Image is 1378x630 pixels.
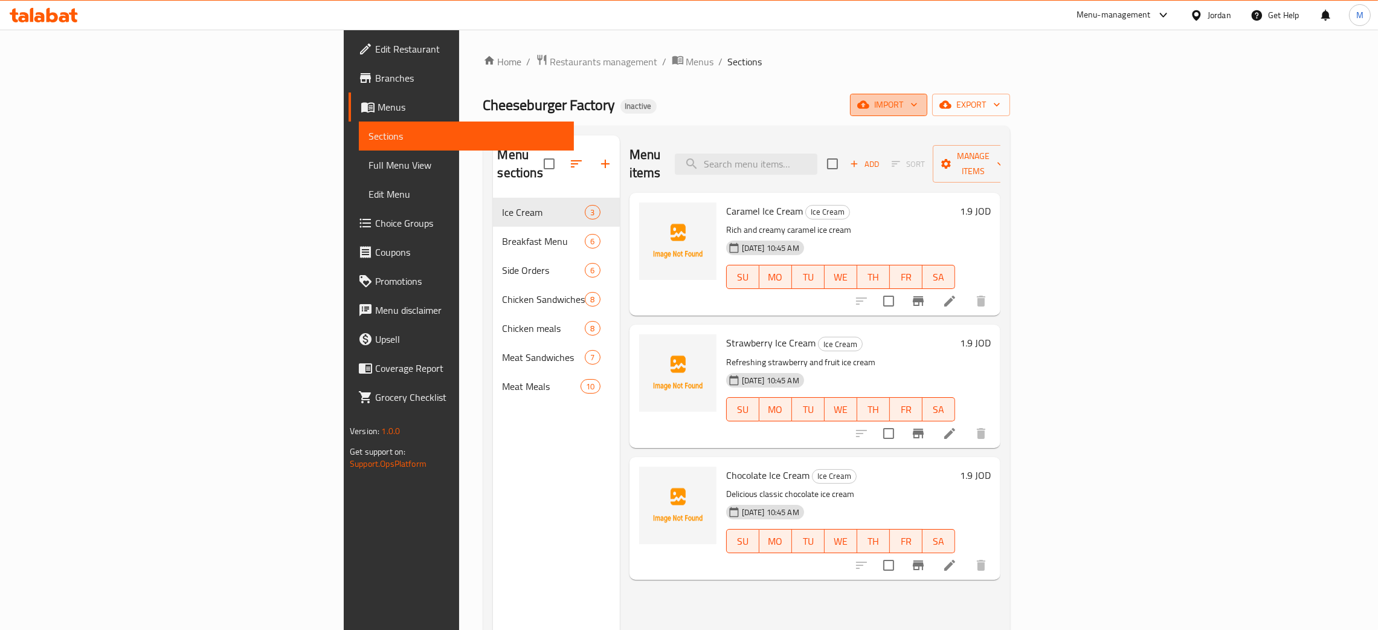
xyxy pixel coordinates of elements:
[805,205,850,219] div: Ice Cream
[797,401,820,418] span: TU
[493,227,620,256] div: Breakfast Menu6
[820,151,845,177] span: Select section
[620,99,657,114] div: Inactive
[585,350,600,365] div: items
[726,202,803,220] span: Caramel Ice Cream
[493,256,620,285] div: Side Orders6
[585,236,599,247] span: 6
[629,146,661,182] h2: Menu items
[895,401,918,418] span: FR
[825,265,857,289] button: WE
[1356,8,1364,22] span: M
[536,151,562,177] span: Select all sections
[797,268,820,286] span: TU
[904,287,933,316] button: Branch-specific-item
[375,303,564,317] span: Menu disclaimer
[381,423,400,439] span: 1.0.0
[639,203,716,280] img: Caramel Ice Cream
[483,54,1010,70] nav: breadcrumb
[862,533,885,550] span: TH
[922,397,955,421] button: SA
[764,401,787,418] span: MO
[349,325,574,354] a: Upsell
[375,361,564,375] span: Coverage Report
[375,390,564,404] span: Grocery Checklist
[960,334,991,351] h6: 1.9 JOD
[493,193,620,406] nav: Menu sections
[825,397,857,421] button: WE
[350,423,379,439] span: Version:
[726,466,810,484] span: Chocolate Ice Cream
[562,149,591,178] span: Sort sections
[349,63,574,93] a: Branches
[585,207,599,218] span: 3
[813,469,856,483] span: Ice Cream
[825,529,857,553] button: WE
[850,94,927,116] button: import
[349,354,574,383] a: Coverage Report
[732,268,755,286] span: SU
[792,265,825,289] button: TU
[675,154,817,175] input: search
[585,292,600,307] div: items
[862,268,885,286] span: TH
[378,100,564,114] span: Menus
[503,263,585,278] div: Side Orders
[890,265,922,289] button: FR
[904,419,933,448] button: Branch-specific-item
[759,265,792,289] button: MO
[904,551,933,580] button: Branch-specific-item
[503,234,585,248] span: Breakfast Menu
[503,205,585,219] span: Ice Cream
[375,332,564,346] span: Upsell
[375,42,564,56] span: Edit Restaurant
[927,268,950,286] span: SA
[726,265,759,289] button: SU
[812,469,857,484] div: Ice Cream
[792,397,825,421] button: TU
[503,379,581,394] span: Meat Meals
[857,529,890,553] button: TH
[797,533,820,550] span: TU
[591,149,620,178] button: Add section
[845,155,884,174] span: Add item
[764,268,787,286] span: MO
[375,71,564,85] span: Branches
[369,129,564,143] span: Sections
[493,343,620,372] div: Meat Sandwiches7
[536,54,658,70] a: Restaurants management
[375,245,564,259] span: Coupons
[942,97,1000,112] span: export
[726,487,955,502] p: Delicious classic chocolate ice cream
[737,375,804,386] span: [DATE] 10:45 AM
[895,533,918,550] span: FR
[585,294,599,305] span: 8
[620,101,657,111] span: Inactive
[960,203,991,219] h6: 1.9 JOD
[359,180,574,209] a: Edit Menu
[349,383,574,412] a: Grocery Checklist
[922,529,955,553] button: SA
[493,372,620,401] div: Meat Meals10
[369,158,564,172] span: Full Menu View
[829,401,852,418] span: WE
[375,274,564,288] span: Promotions
[350,456,427,472] a: Support.OpsPlatform
[493,285,620,314] div: Chicken Sandwiches8
[927,401,950,418] span: SA
[672,54,714,70] a: Menus
[369,187,564,201] span: Edit Menu
[349,296,574,325] a: Menu disclaimer
[737,507,804,518] span: [DATE] 10:45 AM
[759,529,792,553] button: MO
[349,267,574,296] a: Promotions
[960,467,991,484] h6: 1.9 JOD
[639,467,716,544] img: Chocolate Ice Cream
[967,287,996,316] button: delete
[932,94,1010,116] button: export
[359,151,574,180] a: Full Menu View
[503,350,585,365] span: Meat Sandwiches
[829,533,852,550] span: WE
